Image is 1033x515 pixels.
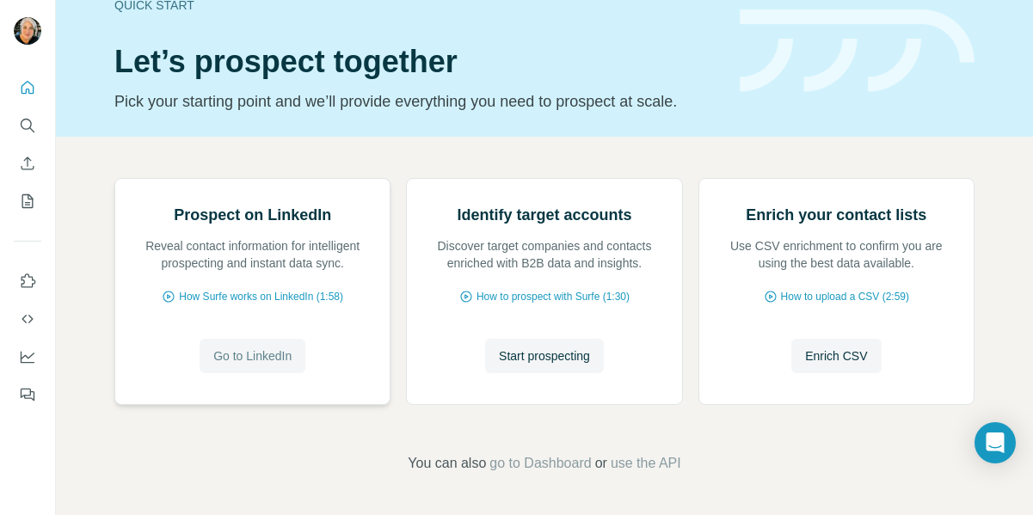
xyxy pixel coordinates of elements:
[14,72,41,103] button: Quick start
[485,339,604,373] button: Start prospecting
[14,186,41,217] button: My lists
[791,339,881,373] button: Enrich CSV
[179,289,343,304] span: How Surfe works on LinkedIn (1:58)
[14,379,41,410] button: Feedback
[14,17,41,45] img: Avatar
[200,339,305,373] button: Go to LinkedIn
[740,9,975,93] img: banner
[14,110,41,141] button: Search
[408,453,486,474] span: You can also
[611,453,681,474] button: use the API
[805,347,867,365] span: Enrich CSV
[132,237,372,272] p: Reveal contact information for intelligent prospecting and instant data sync.
[424,237,664,272] p: Discover target companies and contacts enriched with B2B data and insights.
[781,289,909,304] span: How to upload a CSV (2:59)
[595,453,607,474] span: or
[14,266,41,297] button: Use Surfe on LinkedIn
[477,289,630,304] span: How to prospect with Surfe (1:30)
[14,303,41,334] button: Use Surfe API
[114,45,719,79] h1: Let’s prospect together
[114,89,719,113] p: Pick your starting point and we’ll provide everything you need to prospect at scale.
[174,203,331,227] h2: Prospect on LinkedIn
[489,453,591,474] button: go to Dashboard
[14,148,41,179] button: Enrich CSV
[457,203,631,227] h2: Identify target accounts
[14,341,41,372] button: Dashboard
[213,347,292,365] span: Go to LinkedIn
[975,422,1016,463] div: Open Intercom Messenger
[746,203,926,227] h2: Enrich your contact lists
[716,237,956,272] p: Use CSV enrichment to confirm you are using the best data available.
[499,347,590,365] span: Start prospecting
